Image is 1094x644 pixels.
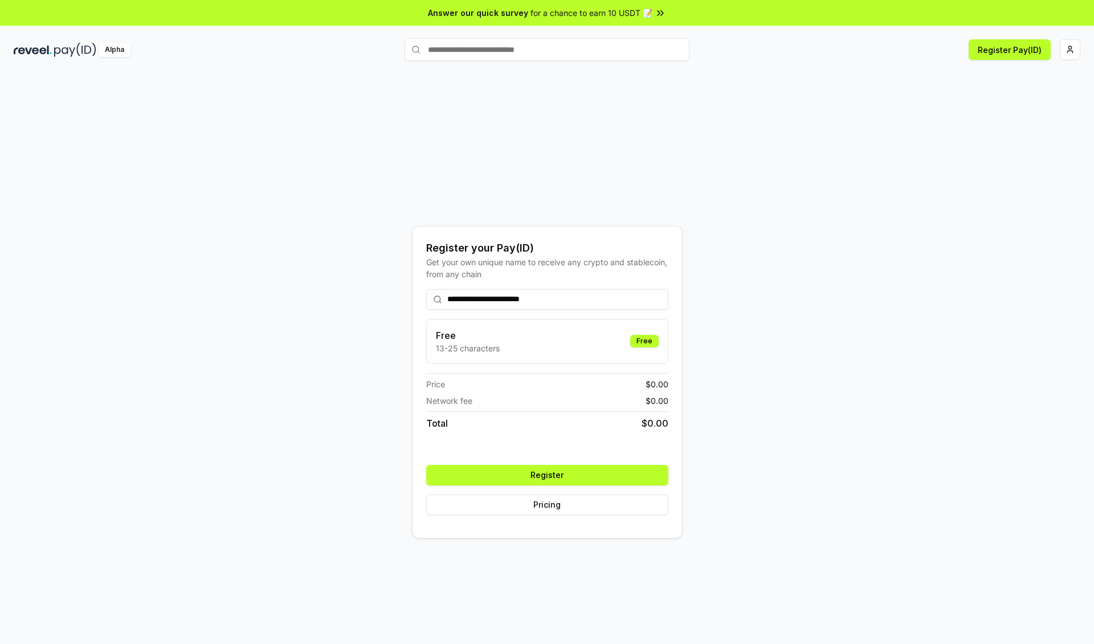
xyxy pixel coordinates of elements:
[426,395,472,407] span: Network fee
[646,378,668,390] span: $ 0.00
[426,378,445,390] span: Price
[642,416,668,430] span: $ 0.00
[436,329,500,342] h3: Free
[54,43,96,57] img: pay_id
[646,395,668,407] span: $ 0.00
[969,39,1051,60] button: Register Pay(ID)
[14,43,52,57] img: reveel_dark
[436,342,500,354] p: 13-25 characters
[426,240,668,256] div: Register your Pay(ID)
[426,416,448,430] span: Total
[630,335,659,347] div: Free
[426,256,668,280] div: Get your own unique name to receive any crypto and stablecoin, from any chain
[426,495,668,515] button: Pricing
[426,465,668,485] button: Register
[428,7,528,19] span: Answer our quick survey
[530,7,652,19] span: for a chance to earn 10 USDT 📝
[99,43,130,57] div: Alpha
